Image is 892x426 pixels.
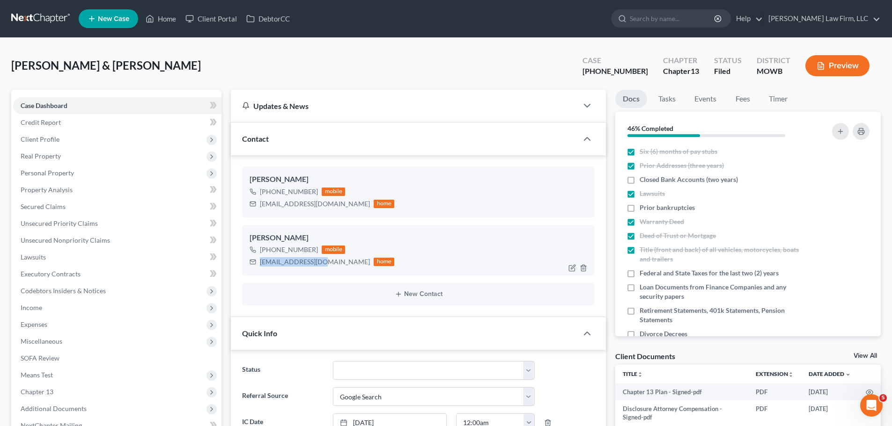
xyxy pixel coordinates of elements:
div: [PHONE_NUMBER] [260,245,318,254]
span: Secured Claims [21,202,66,210]
label: Referral Source [237,387,328,406]
a: View All [854,353,877,359]
span: Expenses [21,320,47,328]
i: unfold_more [637,372,643,377]
a: DebtorCC [242,10,295,27]
div: [EMAIL_ADDRESS][DOMAIN_NAME] [260,257,370,267]
td: PDF [748,400,801,426]
td: Chapter 13 Plan - Signed-pdf [615,383,748,400]
span: Case Dashboard [21,101,67,109]
span: Miscellaneous [21,337,62,345]
span: Income [21,303,42,311]
td: [DATE] [801,383,858,400]
span: Lawsuits [21,253,46,261]
td: Disclosure Attorney Compensation - Signed-pdf [615,400,748,426]
div: Case [582,55,648,66]
span: [PERSON_NAME] & [PERSON_NAME] [11,58,201,72]
span: Personal Property [21,169,74,177]
span: Credit Report [21,118,61,126]
a: Titleunfold_more [623,370,643,377]
span: Client Profile [21,135,59,143]
div: Chapter [663,55,699,66]
a: Fees [728,90,758,108]
a: Docs [615,90,647,108]
span: Quick Info [242,329,277,338]
span: Executory Contracts [21,270,81,278]
div: [EMAIL_ADDRESS][DOMAIN_NAME] [260,199,370,209]
span: Retirement Statements, 401k Statements, Pension Statements [640,306,806,325]
a: Unsecured Nonpriority Claims [13,232,221,249]
span: Title (front and back) of all vehicles, motorcycles, boats and trailers [640,245,806,264]
input: Search by name... [630,10,715,27]
div: home [374,258,394,266]
a: Executory Contracts [13,266,221,282]
span: Prior Addresses (three years) [640,161,724,170]
span: Additional Documents [21,404,87,412]
span: Divorce Decrees [640,329,687,339]
span: 13 [691,66,699,75]
a: [PERSON_NAME] Law Firm, LLC [764,10,880,27]
a: Date Added expand_more [809,370,851,377]
span: Unsecured Priority Claims [21,219,98,227]
span: Closed Bank Accounts (two years) [640,175,738,184]
span: Contact [242,134,269,143]
div: [PHONE_NUMBER] [582,66,648,77]
a: Extensionunfold_more [756,370,794,377]
span: Real Property [21,152,61,160]
a: Unsecured Priority Claims [13,215,221,232]
a: Help [731,10,763,27]
span: Property Analysis [21,186,73,194]
span: Codebtors Insiders & Notices [21,287,106,295]
a: Client Portal [181,10,242,27]
a: Credit Report [13,114,221,131]
span: Federal and State Taxes for the last two (2) years [640,268,779,278]
div: [PERSON_NAME] [250,232,587,244]
span: Deed of Trust or Mortgage [640,231,716,240]
div: [PHONE_NUMBER] [260,187,318,196]
span: Six (6) months of pay stubs [640,147,717,156]
span: Means Test [21,371,53,379]
iframe: Intercom live chat [860,394,883,417]
div: mobile [322,245,345,254]
div: MOWB [757,66,790,77]
button: Preview [805,55,870,76]
span: Warranty Deed [640,217,684,226]
a: Tasks [651,90,683,108]
a: Timer [761,90,795,108]
strong: 46% Completed [627,124,673,132]
a: Secured Claims [13,198,221,215]
span: New Case [98,15,129,22]
div: Updates & News [242,101,567,111]
a: Lawsuits [13,249,221,266]
div: Filed [714,66,742,77]
a: Case Dashboard [13,97,221,114]
a: Home [141,10,181,27]
a: Events [687,90,724,108]
div: Status [714,55,742,66]
label: Status [237,361,328,380]
span: Loan Documents from Finance Companies and any security papers [640,282,806,301]
a: SOFA Review [13,350,221,367]
button: New Contact [250,290,587,298]
span: SOFA Review [21,354,59,362]
a: Property Analysis [13,181,221,198]
span: Lawsuits [640,189,665,198]
div: Chapter [663,66,699,77]
span: Prior bankruptcies [640,203,695,212]
i: unfold_more [788,372,794,377]
div: [PERSON_NAME] [250,174,587,185]
span: 5 [879,394,887,402]
div: Client Documents [615,351,675,361]
td: [DATE] [801,400,858,426]
span: Unsecured Nonpriority Claims [21,236,110,244]
span: Chapter 13 [21,388,53,396]
div: mobile [322,188,345,196]
i: expand_more [845,372,851,377]
div: District [757,55,790,66]
td: PDF [748,383,801,400]
div: home [374,200,394,208]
